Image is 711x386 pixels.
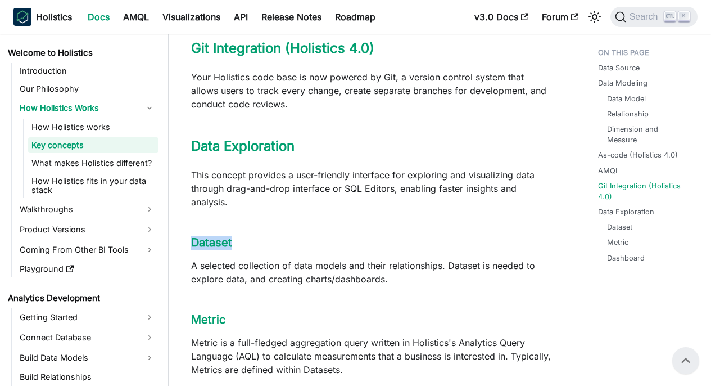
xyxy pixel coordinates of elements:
button: Scroll back to top [672,347,699,374]
img: Holistics [13,8,31,26]
a: AMQL [116,8,156,26]
p: A selected collection of data models and their relationships. Dataset is needed to explore data, ... [191,259,553,286]
a: Build Relationships [16,369,158,385]
a: Our Philosophy [16,81,158,97]
a: Data Exploration [191,138,295,154]
a: Visualizations [156,8,227,26]
a: v3.0 Docs [468,8,535,26]
a: API [227,8,255,26]
a: Release Notes [255,8,328,26]
a: Relationship [607,109,649,119]
a: Coming From Other BI Tools [16,241,158,259]
a: Analytics Development [4,290,158,306]
a: What makes Holistics different? [28,155,158,171]
p: This concept provides a user-friendly interface for exploring and visualizing data through drag-a... [191,168,553,209]
a: Git Integration (Holistics 4.0) [598,181,693,202]
button: Search (Ctrl+K) [610,7,698,27]
a: Forum [535,8,585,26]
a: Playground [16,261,158,277]
a: Dataset [607,222,632,232]
a: How Holistics fits in your data stack [28,173,158,198]
a: Docs [81,8,116,26]
a: How Holistics works [28,119,158,135]
span: Search [626,12,665,22]
a: Dashboard [607,253,645,263]
a: Key concepts [28,137,158,153]
a: Introduction [16,63,158,79]
a: Product Versions [16,221,158,239]
a: How Holistics Works [16,99,158,117]
a: Dimension and Measure [607,124,689,145]
button: Switch between dark and light mode (currently light mode) [586,8,604,26]
a: As-code (Holistics 4.0) [598,150,678,160]
a: Data Modeling [598,78,647,88]
b: Holistics [36,10,72,24]
a: Walkthroughs [16,200,158,218]
a: Git Integration (Holistics 4.0) [191,40,374,56]
p: Your Holistics code base is now powered by Git, a version control system that allows users to tra... [191,70,553,111]
a: Build Data Models [16,349,158,367]
a: Welcome to Holistics [4,45,158,61]
a: Data Source [598,62,640,73]
a: Data Exploration [598,207,654,217]
a: Roadmap [328,8,382,26]
p: Metric is a full-fledged aggregation query written in Holistics's Analytics Query Language (AQL) ... [191,336,553,376]
a: HolisticsHolistics [13,8,72,26]
a: Metric [191,313,225,326]
a: AMQL [598,165,619,176]
kbd: K [678,11,690,21]
a: Dataset [191,236,232,249]
a: Data Model [607,93,646,104]
a: Connect Database [16,329,158,347]
a: Metric [607,237,628,248]
a: Getting Started [16,308,158,326]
